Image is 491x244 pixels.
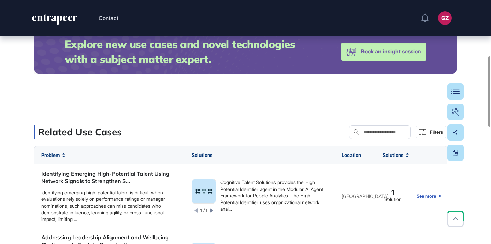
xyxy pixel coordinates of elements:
div: Cognitive Talent Solutions provides the High Potential Identifier agent in the Modular AI Agent F... [220,179,328,212]
img: image [192,179,216,203]
button: Book an insight session [341,43,426,61]
span: Book an insight session [361,47,421,56]
a: image [192,179,216,204]
button: Contact [99,14,118,22]
div: Filters [430,129,443,135]
span: 1 [391,190,395,196]
span: Problem [41,152,60,158]
span: Location [342,152,361,158]
span: Related Use Cases [38,126,122,138]
button: Filters [415,126,447,138]
div: Solution [384,197,402,203]
div: [GEOGRAPHIC_DATA] [342,194,369,199]
span: Solutions [192,152,212,158]
span: Solutions [383,152,403,158]
div: Identifying emerging high-potential talent is difficult when evaluations rely solely on performan... [41,189,178,223]
a: entrapeer-logo [31,14,78,27]
a: See more [417,170,441,223]
div: Identifying Emerging High-Potential Talent Using Network Signals to Strengthen S... [41,170,178,185]
div: 1 / 1 [200,208,207,213]
button: GZ [438,11,452,25]
h4: Explore new use cases and novel technologies with a subject matter expert. [65,37,314,66]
